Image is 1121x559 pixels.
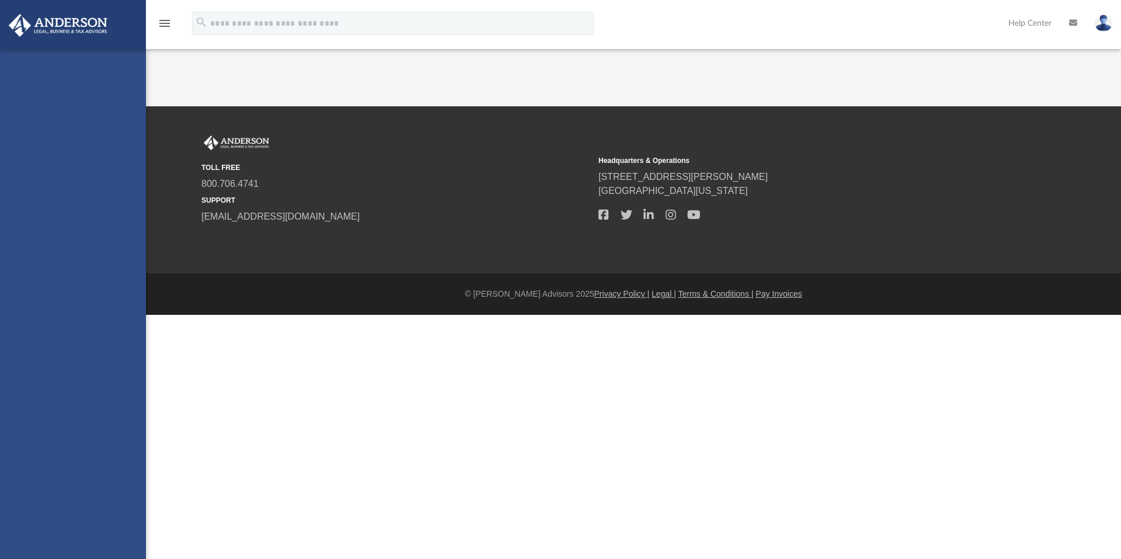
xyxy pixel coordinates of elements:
a: Legal | [652,289,676,298]
a: Privacy Policy | [594,289,650,298]
small: TOLL FREE [201,162,590,173]
small: SUPPORT [201,195,590,206]
a: [STREET_ADDRESS][PERSON_NAME] [598,172,768,182]
img: Anderson Advisors Platinum Portal [201,136,271,151]
a: [GEOGRAPHIC_DATA][US_STATE] [598,186,748,196]
img: User Pic [1095,15,1112,32]
a: Terms & Conditions | [678,289,754,298]
a: 800.706.4741 [201,179,259,189]
a: Pay Invoices [756,289,802,298]
div: © [PERSON_NAME] Advisors 2025 [146,288,1121,300]
i: menu [158,16,172,30]
small: Headquarters & Operations [598,155,987,166]
a: menu [158,22,172,30]
i: search [195,16,208,29]
img: Anderson Advisors Platinum Portal [5,14,111,37]
a: [EMAIL_ADDRESS][DOMAIN_NAME] [201,211,360,221]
